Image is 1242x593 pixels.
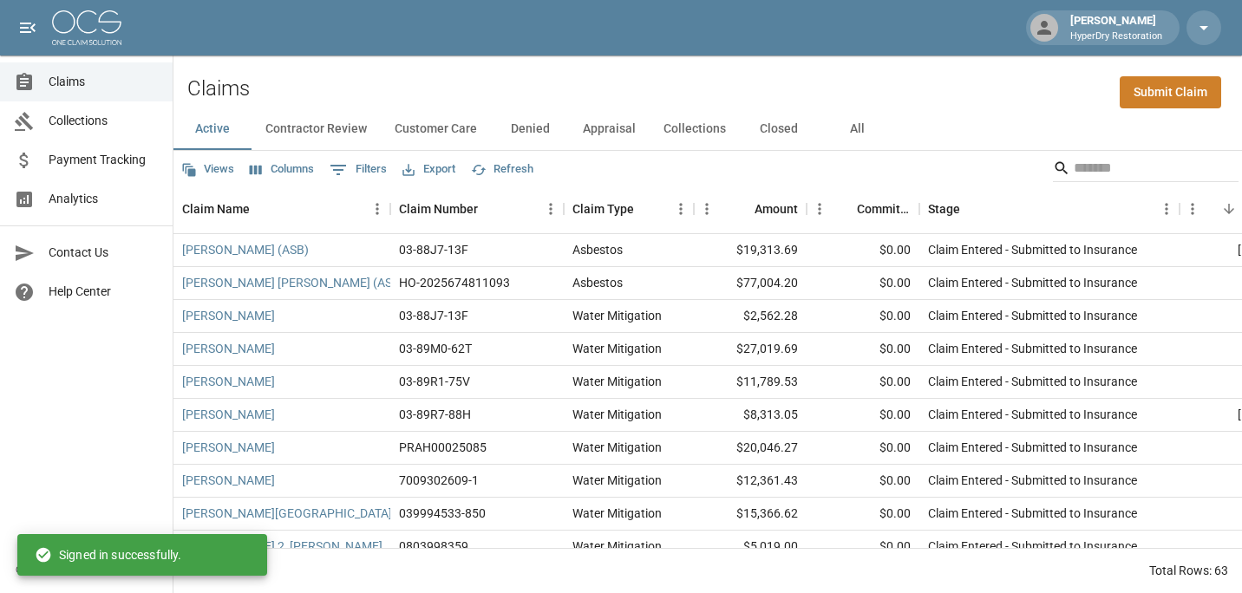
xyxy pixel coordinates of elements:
div: $0.00 [807,234,919,267]
button: Select columns [245,156,318,183]
a: [PERSON_NAME] [182,472,275,489]
div: $27,019.69 [694,333,807,366]
div: 0803998359 [399,538,468,555]
div: $0.00 [807,399,919,432]
div: HO-2025674811093 [399,274,510,291]
div: Claim Entered - Submitted to Insurance [928,241,1137,258]
div: $77,004.20 [694,267,807,300]
button: All [818,108,896,150]
div: $0.00 [807,498,919,531]
button: Views [177,156,239,183]
a: Submit Claim [1120,76,1221,108]
div: $19,313.69 [694,234,807,267]
div: dynamic tabs [173,108,1242,150]
div: Water Mitigation [572,538,662,555]
div: Water Mitigation [572,472,662,489]
a: [PERSON_NAME] [PERSON_NAME] (ASB) [182,274,404,291]
button: Menu [364,196,390,222]
div: 03-89M0-62T [399,340,472,357]
div: Stage [928,185,960,233]
div: Claim Entered - Submitted to Insurance [928,340,1137,357]
div: Amount [694,185,807,233]
button: Sort [960,197,984,221]
button: Collections [650,108,740,150]
button: Refresh [467,156,538,183]
div: $0.00 [807,432,919,465]
div: Water Mitigation [572,439,662,456]
div: Claim Name [182,185,250,233]
button: Closed [740,108,818,150]
button: Sort [478,197,502,221]
div: $0.00 [807,333,919,366]
div: PRAH00025085 [399,439,487,456]
button: Contractor Review [252,108,381,150]
button: Sort [250,197,274,221]
div: Amount [755,185,798,233]
div: $20,046.27 [694,432,807,465]
button: Sort [730,197,755,221]
a: [PERSON_NAME][GEOGRAPHIC_DATA] [182,505,392,522]
div: Water Mitigation [572,505,662,522]
button: Menu [694,196,720,222]
h2: Claims [187,76,250,101]
button: Menu [538,196,564,222]
button: Sort [1217,197,1241,221]
button: Menu [807,196,833,222]
span: Analytics [49,190,159,208]
button: Menu [1180,196,1206,222]
img: ocs-logo-white-transparent.png [52,10,121,45]
div: Claim Type [572,185,634,233]
div: $15,366.62 [694,498,807,531]
a: [PERSON_NAME] 2, [PERSON_NAME] [182,538,382,555]
div: $12,361.43 [694,465,807,498]
div: Signed in successfully. [35,539,181,570]
button: Menu [668,196,694,222]
a: [PERSON_NAME] [182,439,275,456]
div: Claim Name [173,185,390,233]
button: Sort [634,197,658,221]
a: [PERSON_NAME] [182,307,275,324]
div: Asbestos [572,274,623,291]
div: Asbestos [572,241,623,258]
div: Claim Entered - Submitted to Insurance [928,472,1137,489]
button: Sort [833,197,857,221]
span: Contact Us [49,244,159,262]
div: Water Mitigation [572,373,662,390]
div: 03-88J7-13F [399,307,468,324]
button: Show filters [325,156,391,184]
div: $5,019.00 [694,531,807,564]
div: $0.00 [807,300,919,333]
div: 03-89R1-75V [399,373,470,390]
div: $0.00 [807,531,919,564]
div: Claim Entered - Submitted to Insurance [928,439,1137,456]
a: [PERSON_NAME] [182,340,275,357]
div: 039994533-850 [399,505,486,522]
div: $0.00 [807,465,919,498]
div: Search [1053,154,1239,186]
div: Claim Entered - Submitted to Insurance [928,274,1137,291]
div: Total Rows: 63 [1149,562,1228,579]
div: Claim Entered - Submitted to Insurance [928,505,1137,522]
div: $11,789.53 [694,366,807,399]
div: 7009302609-1 [399,472,479,489]
div: $0.00 [807,366,919,399]
p: HyperDry Restoration [1070,29,1162,44]
div: Claim Type [564,185,694,233]
div: 03-89R7-88H [399,406,471,423]
div: Water Mitigation [572,406,662,423]
a: [PERSON_NAME] [182,406,275,423]
div: Claim Entered - Submitted to Insurance [928,373,1137,390]
span: Collections [49,112,159,130]
button: Active [173,108,252,150]
div: Claim Number [399,185,478,233]
button: Denied [491,108,569,150]
div: © 2025 One Claim Solution [16,561,157,578]
div: $2,562.28 [694,300,807,333]
div: 03-88J7-13F [399,241,468,258]
div: Claim Number [390,185,564,233]
div: Claim Entered - Submitted to Insurance [928,406,1137,423]
span: Claims [49,73,159,91]
span: Payment Tracking [49,151,159,169]
a: [PERSON_NAME] [182,373,275,390]
button: Export [398,156,460,183]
